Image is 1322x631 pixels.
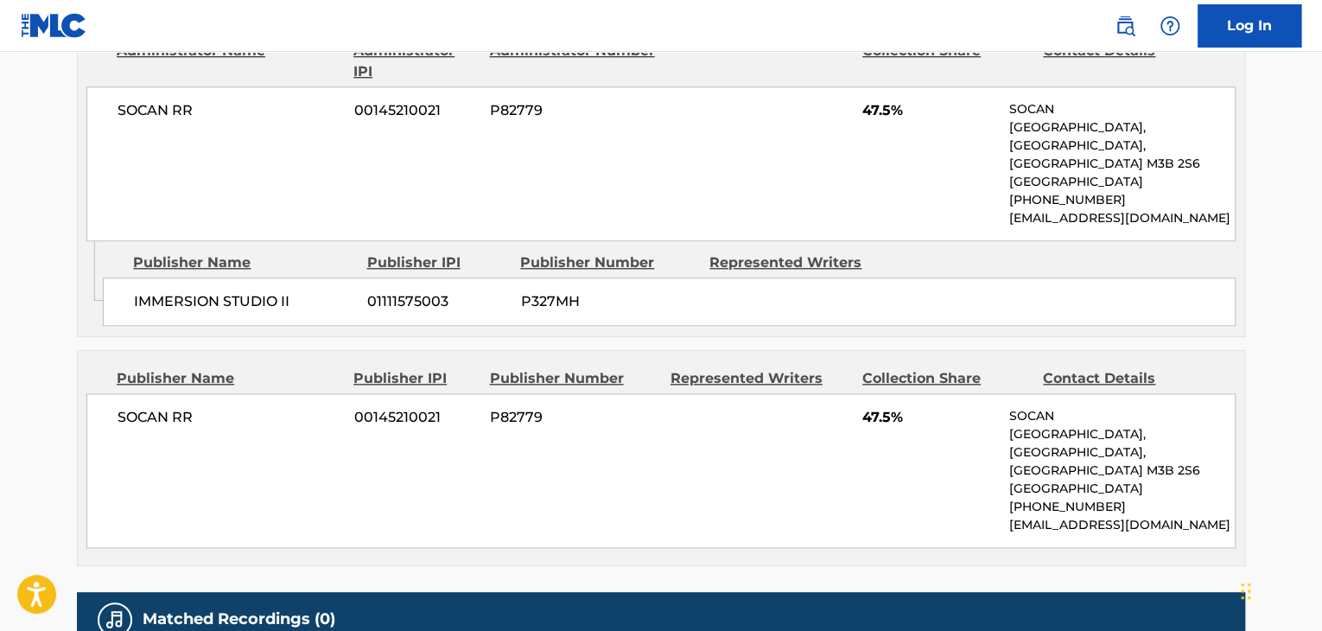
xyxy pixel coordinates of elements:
a: Public Search [1108,9,1142,43]
iframe: Chat Widget [1236,548,1322,631]
h5: Matched Recordings (0) [143,609,335,629]
p: [PHONE_NUMBER] [1009,498,1235,516]
p: [GEOGRAPHIC_DATA] [1009,480,1235,498]
span: P82779 [490,100,658,121]
p: [EMAIL_ADDRESS][DOMAIN_NAME] [1009,209,1235,227]
div: Represented Writers [671,368,849,389]
div: Publisher Name [117,368,340,389]
div: Publisher IPI [353,368,476,389]
p: [GEOGRAPHIC_DATA], [GEOGRAPHIC_DATA] M3B 2S6 [1009,443,1235,480]
div: Contact Details [1043,368,1211,389]
p: SOCAN [1009,100,1235,118]
div: Contact Details [1043,41,1211,82]
p: SOCAN [1009,407,1235,425]
div: Publisher Number [520,252,696,273]
span: 01111575003 [367,291,507,312]
p: [GEOGRAPHIC_DATA], [1009,425,1235,443]
div: Collection Share [862,41,1030,82]
div: Help [1153,9,1187,43]
span: SOCAN RR [118,407,341,428]
div: Drag [1241,565,1251,617]
div: Administrator Name [117,41,340,82]
div: Publisher IPI [366,252,507,273]
span: P82779 [490,407,658,428]
p: [GEOGRAPHIC_DATA], [GEOGRAPHIC_DATA] M3B 2S6 [1009,137,1235,173]
span: SOCAN RR [118,100,341,121]
span: 00145210021 [354,407,477,428]
span: P327MH [520,291,696,312]
span: IMMERSION STUDIO II [134,291,354,312]
span: 47.5% [862,407,996,428]
img: Matched Recordings [105,609,125,630]
img: MLC Logo [21,13,87,38]
span: 00145210021 [354,100,477,121]
img: help [1160,16,1180,36]
img: search [1115,16,1135,36]
div: Represented Writers [709,252,886,273]
div: Publisher Name [133,252,353,273]
div: Administrator IPI [353,41,476,82]
span: 47.5% [862,100,996,121]
div: Administrator Number [489,41,657,82]
div: Publisher Number [489,368,657,389]
p: [GEOGRAPHIC_DATA] [1009,173,1235,191]
p: [PHONE_NUMBER] [1009,191,1235,209]
p: [EMAIL_ADDRESS][DOMAIN_NAME] [1009,516,1235,534]
div: Collection Share [862,368,1030,389]
p: [GEOGRAPHIC_DATA], [1009,118,1235,137]
a: Log In [1198,4,1301,48]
